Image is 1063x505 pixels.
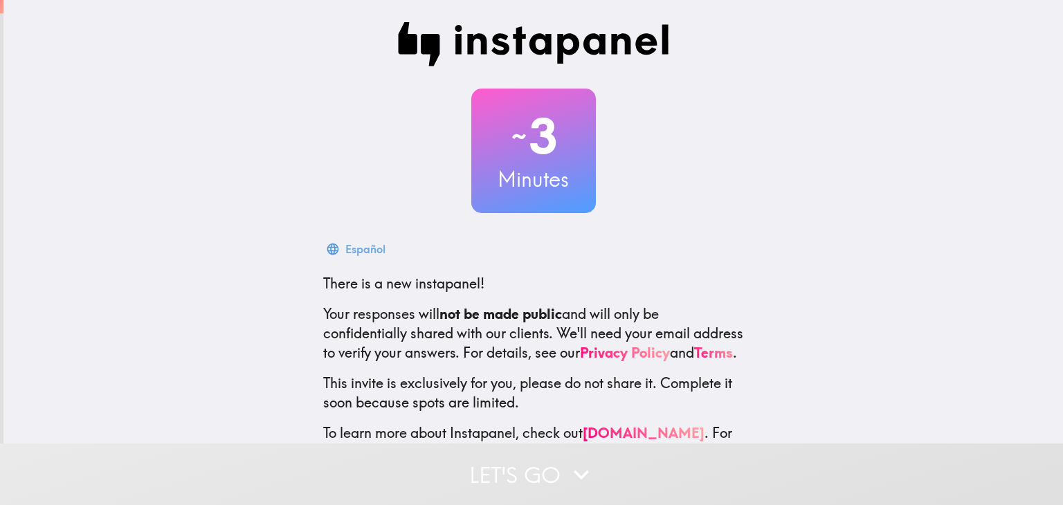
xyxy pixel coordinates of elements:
[509,116,529,157] span: ~
[323,374,744,412] p: This invite is exclusively for you, please do not share it. Complete it soon because spots are li...
[580,344,670,361] a: Privacy Policy
[471,108,596,165] h2: 3
[398,22,669,66] img: Instapanel
[323,304,744,362] p: Your responses will and will only be confidentially shared with our clients. We'll need your emai...
[345,239,385,259] div: Español
[694,344,733,361] a: Terms
[323,235,391,263] button: Español
[471,165,596,194] h3: Minutes
[583,424,705,441] a: [DOMAIN_NAME]
[323,423,744,481] p: To learn more about Instapanel, check out . For questions or help, email us at .
[323,275,484,292] span: There is a new instapanel!
[439,305,562,322] b: not be made public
